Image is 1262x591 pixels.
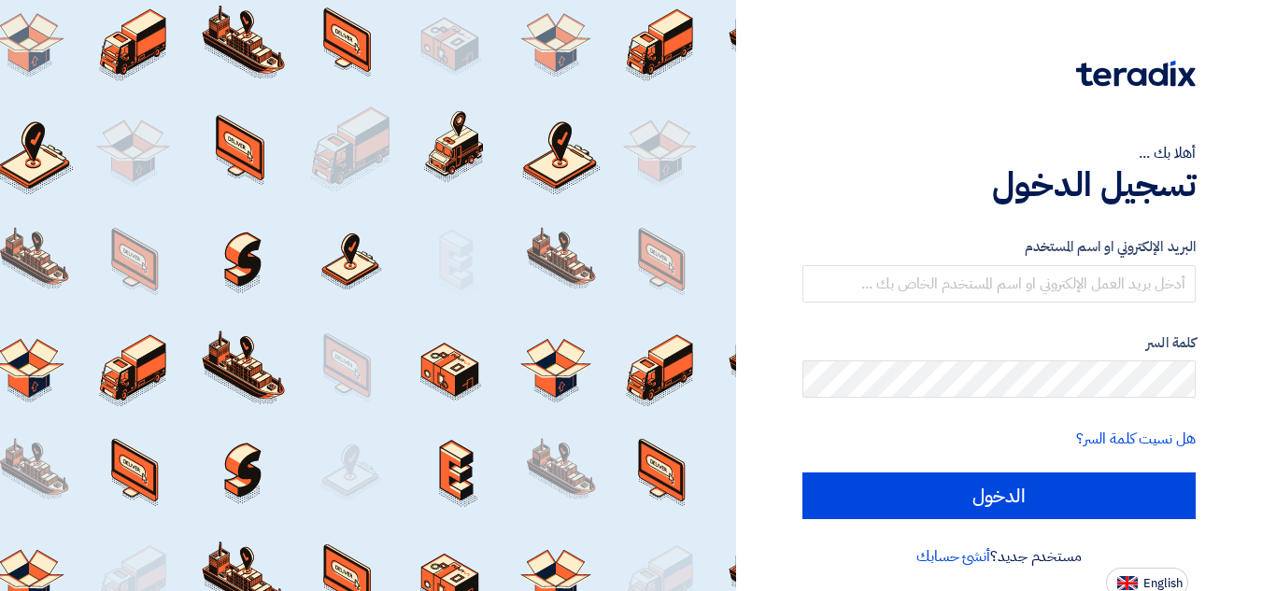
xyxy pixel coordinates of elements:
[1076,61,1196,87] img: Teradix logo
[802,142,1196,164] div: أهلا بك ...
[802,164,1196,205] h1: تسجيل الدخول
[802,545,1196,568] div: مستخدم جديد؟
[916,545,990,568] a: أنشئ حسابك
[802,265,1196,303] input: أدخل بريد العمل الإلكتروني او اسم المستخدم الخاص بك ...
[802,236,1196,258] label: البريد الإلكتروني او اسم المستخدم
[802,332,1196,354] label: كلمة السر
[1143,577,1183,590] span: English
[1117,576,1138,590] img: en-US.png
[1076,428,1196,450] a: هل نسيت كلمة السر؟
[802,472,1196,519] input: الدخول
